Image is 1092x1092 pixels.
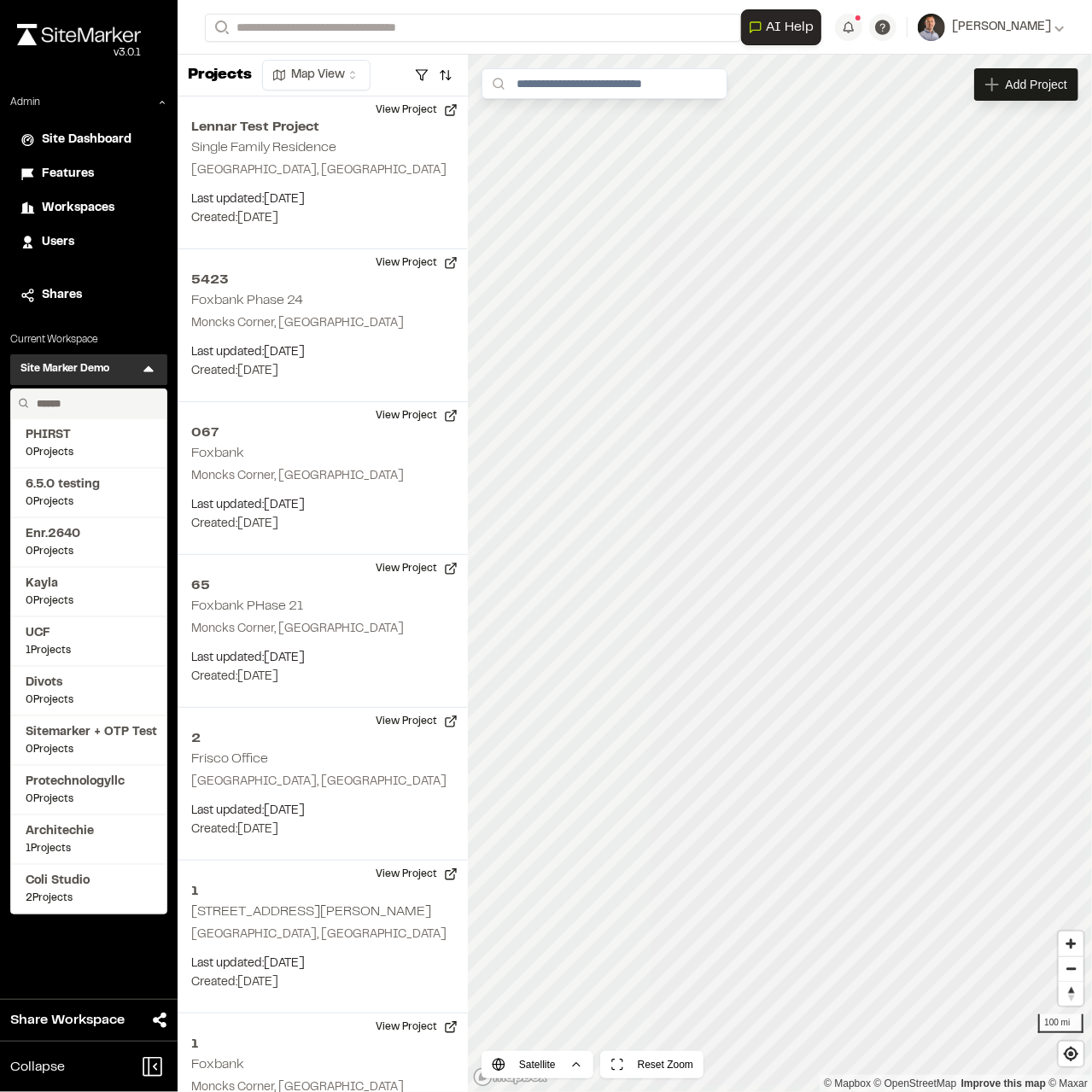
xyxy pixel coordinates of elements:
h2: 65 [191,575,454,596]
a: PHIRST0Projects [26,426,152,460]
p: Last updated: [DATE] [191,955,454,973]
span: Coli Studio [26,872,152,891]
a: Divots0Projects [26,674,152,708]
span: Collapse [10,1057,65,1077]
div: Open AI Assistant [741,9,828,45]
p: Created: [DATE] [191,515,454,534]
button: View Project [365,861,468,888]
span: [PERSON_NAME] [952,18,1051,37]
a: Sitemarker + OTP Test0Projects [26,723,152,757]
p: Moncks Corner, [GEOGRAPHIC_DATA] [191,314,454,333]
h2: Frisco Office [191,753,268,765]
a: Enr.26400Projects [26,525,152,559]
span: Protechnologyllc [26,773,152,791]
a: Mapbox [824,1077,871,1089]
span: Sitemarker + OTP Test [26,723,152,742]
h2: Single Family Residence [191,142,336,154]
p: Last updated: [DATE] [191,343,454,362]
button: Zoom out [1059,956,1083,981]
span: Site Dashboard [42,131,131,149]
button: View Project [365,708,468,735]
span: Kayla [26,575,152,593]
button: View Project [365,402,468,429]
h2: Lennar Test Project [191,117,454,137]
p: Last updated: [DATE] [191,802,454,820]
h2: 5423 [191,270,454,290]
a: Workspaces [20,199,157,218]
span: 0 Projects [26,593,152,609]
span: Features [42,165,94,184]
h2: [STREET_ADDRESS][PERSON_NAME] [191,906,431,918]
span: 0 Projects [26,692,152,708]
img: User [918,14,945,41]
button: View Project [365,1013,468,1041]
p: [GEOGRAPHIC_DATA], [GEOGRAPHIC_DATA] [191,161,454,180]
h2: 2 [191,728,454,749]
span: Enr.2640 [26,525,152,544]
span: AI Help [766,17,814,38]
button: Zoom in [1059,931,1083,956]
h2: 067 [191,423,454,443]
span: 0 Projects [26,544,152,559]
span: Users [42,233,74,252]
a: OpenStreetMap [874,1077,957,1089]
h2: Foxbank [191,447,244,459]
div: 100 mi [1038,1014,1083,1033]
h2: 1 [191,1034,454,1054]
h2: 1 [191,881,454,902]
p: Created: [DATE] [191,668,454,686]
a: Features [20,165,157,184]
h2: Foxbank [191,1059,244,1071]
p: Created: [DATE] [191,209,454,228]
a: Mapbox logo [473,1067,548,1087]
h2: Foxbank Phase 24 [191,295,303,307]
span: Reset bearing to north [1059,982,1083,1006]
div: Oh geez...please don't... [17,45,141,61]
span: Workspaces [42,199,114,218]
span: 1 Projects [26,643,152,658]
span: UCF [26,624,152,643]
span: 6.5.0 testing [26,476,152,494]
p: Admin [10,95,40,110]
button: View Project [365,96,468,124]
p: [GEOGRAPHIC_DATA], [GEOGRAPHIC_DATA] [191,773,454,791]
span: 0 Projects [26,742,152,757]
button: View Project [365,249,468,277]
a: Protechnologyllc0Projects [26,773,152,807]
p: Moncks Corner, [GEOGRAPHIC_DATA] [191,620,454,639]
a: Maxar [1048,1077,1088,1089]
span: Add Project [1006,76,1067,93]
span: Architechie [26,822,152,841]
button: Search [205,14,236,42]
span: 1 Projects [26,841,152,856]
p: Created: [DATE] [191,362,454,381]
span: Shares [42,286,82,305]
p: Last updated: [DATE] [191,190,454,209]
button: Find my location [1059,1042,1083,1066]
p: Created: [DATE] [191,973,454,992]
p: Projects [188,64,252,87]
span: 0 Projects [26,791,152,807]
h2: Foxbank PHase 21 [191,600,303,612]
p: Current Workspace [10,332,167,347]
button: Reset bearing to north [1059,981,1083,1006]
a: Architechie1Projects [26,822,152,856]
span: PHIRST [26,426,152,445]
img: rebrand.png [17,24,141,45]
button: View Project [365,555,468,582]
button: Reset Zoom [600,1051,704,1078]
a: UCF1Projects [26,624,152,658]
a: 6.5.0 testing0Projects [26,476,152,510]
p: Created: [DATE] [191,820,454,839]
h3: Site Marker Demo [20,361,109,378]
span: 2 Projects [26,891,152,906]
p: Last updated: [DATE] [191,649,454,668]
span: Share Workspace [10,1010,125,1031]
a: Map feedback [961,1077,1046,1089]
a: Coli Studio2Projects [26,872,152,906]
p: Last updated: [DATE] [191,496,454,515]
a: Users [20,233,157,252]
span: 0 Projects [26,494,152,510]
